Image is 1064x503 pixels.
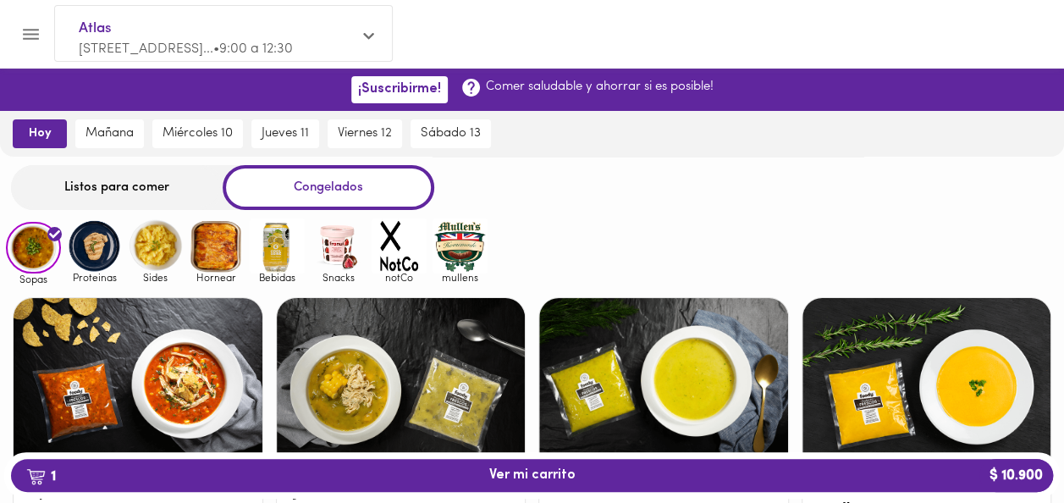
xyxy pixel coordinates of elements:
iframe: Messagebird Livechat Widget [966,405,1047,486]
span: [STREET_ADDRESS]... • 9:00 a 12:30 [79,42,293,56]
span: viernes 12 [338,126,392,141]
span: Hornear [189,272,244,283]
button: hoy [13,119,67,148]
button: viernes 12 [328,119,402,148]
img: Bebidas [250,218,305,274]
img: Snacks [311,218,366,274]
span: Atlas [79,18,351,40]
span: Proteinas [67,272,122,283]
div: Sopa de Tortilla [14,298,262,459]
img: mullens [433,218,488,274]
span: mañana [85,126,134,141]
img: notCo [372,218,427,274]
span: Snacks [311,272,366,283]
img: Proteinas [67,218,122,274]
span: notCo [372,272,427,283]
button: jueves 11 [251,119,319,148]
div: Listos para comer [11,165,223,210]
div: Ajiaco [277,298,526,459]
span: miércoles 10 [163,126,233,141]
img: Sides [128,218,183,274]
button: miércoles 10 [152,119,243,148]
b: 1 [16,465,66,487]
span: Sopas [6,274,61,285]
span: hoy [25,126,55,141]
img: Hornear [189,218,244,274]
button: 1Ver mi carrito$ 10.900 [11,459,1053,492]
div: Crema del Huerto [539,298,788,459]
span: jueves 11 [262,126,309,141]
img: cart.png [26,468,46,485]
span: sábado 13 [421,126,481,141]
button: Menu [10,14,52,55]
div: Crema de Zanahoria & Jengibre [802,298,1051,459]
div: Congelados [223,165,434,210]
button: sábado 13 [411,119,491,148]
img: Sopas [6,222,61,274]
button: ¡Suscribirme! [351,76,448,102]
span: Ver mi carrito [489,467,576,484]
span: Sides [128,272,183,283]
span: ¡Suscribirme! [358,81,441,97]
button: mañana [75,119,144,148]
span: mullens [433,272,488,283]
p: Comer saludable y ahorrar si es posible! [486,78,714,96]
span: Bebidas [250,272,305,283]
